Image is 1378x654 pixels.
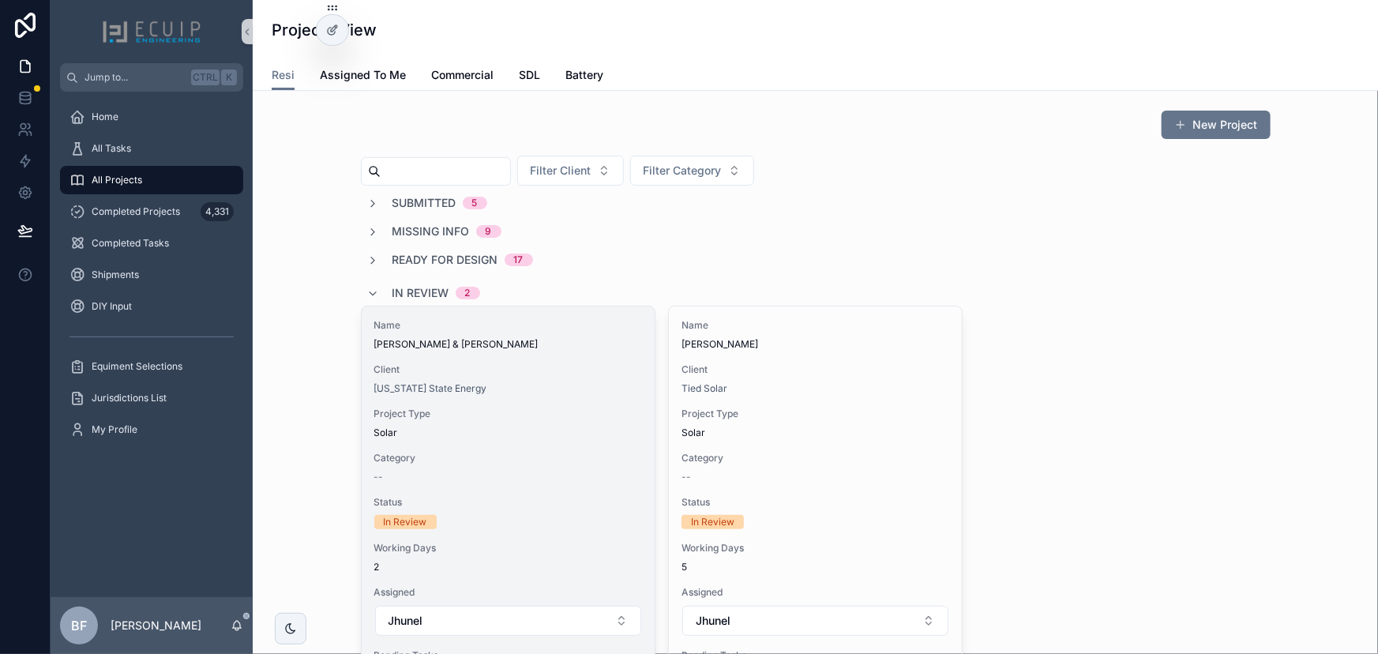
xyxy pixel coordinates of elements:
[472,197,478,209] div: 5
[60,63,243,92] button: Jump to...CtrlK
[681,542,949,554] span: Working Days
[565,67,603,83] span: Battery
[644,163,722,179] span: Filter Category
[681,382,727,395] a: Tied Solar
[272,19,377,41] h1: Projects View
[92,423,137,436] span: My Profile
[71,616,87,635] span: BF
[60,352,243,381] a: Equiment Selections
[374,471,384,483] span: --
[374,382,487,395] a: [US_STATE] State Energy
[374,319,642,332] span: Name
[681,338,949,351] span: [PERSON_NAME]
[60,134,243,163] a: All Tasks
[392,285,449,301] span: In Review
[92,392,167,404] span: Jurisdictions List
[92,300,132,313] span: DIY Input
[191,70,220,85] span: Ctrl
[681,319,949,332] span: Name
[60,166,243,194] a: All Projects
[681,408,949,420] span: Project Type
[374,408,642,420] span: Project Type
[531,163,591,179] span: Filter Client
[565,61,603,92] a: Battery
[384,515,427,529] div: In Review
[681,471,691,483] span: --
[60,261,243,289] a: Shipments
[60,197,243,226] a: Completed Projects4,331
[681,363,949,376] span: Client
[51,92,253,464] div: scrollable content
[374,363,642,376] span: Client
[92,111,118,123] span: Home
[681,427,705,439] span: Solar
[272,67,295,83] span: Resi
[517,156,624,186] button: Select Button
[92,360,182,373] span: Equiment Selections
[681,586,949,599] span: Assigned
[519,67,540,83] span: SDL
[320,61,406,92] a: Assigned To Me
[691,515,734,529] div: In Review
[374,496,642,509] span: Status
[431,61,494,92] a: Commercial
[431,67,494,83] span: Commercial
[681,496,949,509] span: Status
[111,618,201,633] p: [PERSON_NAME]
[374,561,642,573] span: 2
[223,71,235,84] span: K
[681,452,949,464] span: Category
[60,292,243,321] a: DIY Input
[60,103,243,131] a: Home
[389,613,423,629] span: Jhunel
[92,205,180,218] span: Completed Projects
[60,415,243,444] a: My Profile
[102,19,201,44] img: App logo
[60,384,243,412] a: Jurisdictions List
[92,174,142,186] span: All Projects
[374,427,398,439] span: Solar
[84,71,185,84] span: Jump to...
[682,606,948,636] button: Select Button
[630,156,754,186] button: Select Button
[374,338,642,351] span: [PERSON_NAME] & [PERSON_NAME]
[465,287,471,299] div: 2
[92,237,169,250] span: Completed Tasks
[92,142,131,155] span: All Tasks
[392,195,456,211] span: Submitted
[375,606,641,636] button: Select Button
[201,202,234,221] div: 4,331
[486,225,492,238] div: 9
[392,252,498,268] span: Ready for Design
[60,229,243,257] a: Completed Tasks
[272,61,295,91] a: Resi
[374,542,642,554] span: Working Days
[519,61,540,92] a: SDL
[374,452,642,464] span: Category
[392,224,470,239] span: Missing Info
[696,613,730,629] span: Jhunel
[514,254,524,266] div: 17
[681,561,949,573] span: 5
[1162,111,1271,139] button: New Project
[92,269,139,281] span: Shipments
[374,586,642,599] span: Assigned
[320,67,406,83] span: Assigned To Me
